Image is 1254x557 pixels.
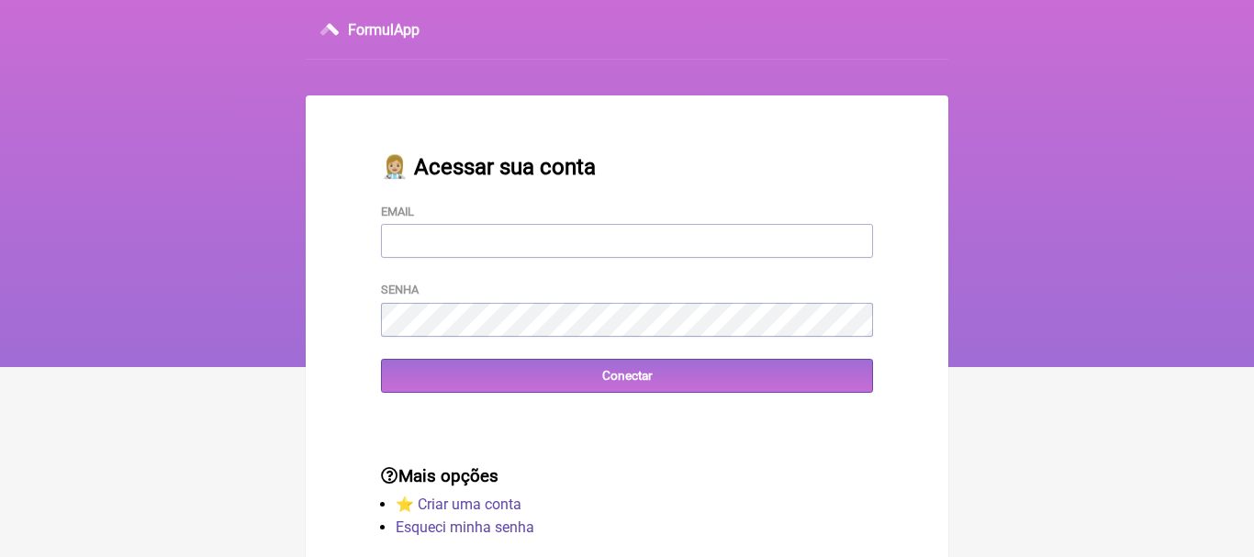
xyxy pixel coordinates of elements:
a: ⭐️ Criar uma conta [396,496,521,513]
h2: 👩🏼‍⚕️ Acessar sua conta [381,154,873,180]
input: Conectar [381,359,873,393]
h3: Mais opções [381,466,873,486]
a: Esqueci minha senha [396,518,534,536]
h3: FormulApp [348,21,420,39]
label: Senha [381,283,419,296]
label: Email [381,205,414,218]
